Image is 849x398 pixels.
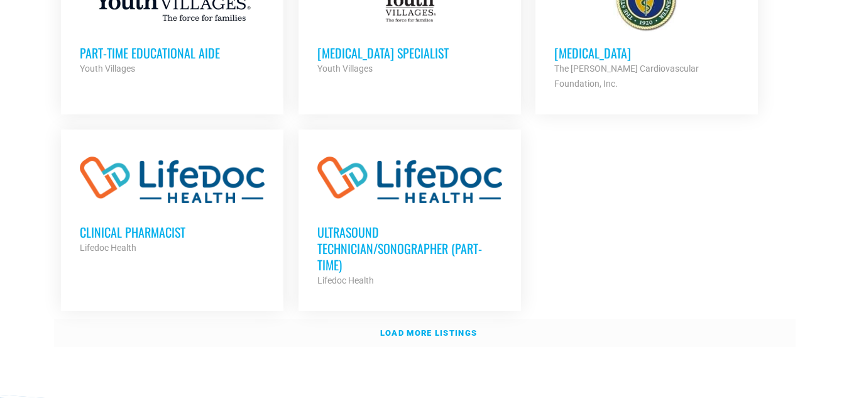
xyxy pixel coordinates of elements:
strong: Lifedoc Health [317,275,374,285]
strong: The [PERSON_NAME] Cardiovascular Foundation, Inc. [554,64,699,89]
a: Load more listings [54,319,796,348]
h3: [MEDICAL_DATA] Specialist [317,45,502,61]
strong: Load more listings [380,328,477,338]
strong: Lifedoc Health [80,243,136,253]
h3: Part-Time Educational Aide [80,45,265,61]
strong: Youth Villages [80,64,135,74]
a: Ultrasound Technician/Sonographer (Part-Time) Lifedoc Health [299,130,521,307]
h3: [MEDICAL_DATA] [554,45,739,61]
h3: Clinical Pharmacist [80,224,265,240]
strong: Youth Villages [317,64,373,74]
h3: Ultrasound Technician/Sonographer (Part-Time) [317,224,502,273]
a: Clinical Pharmacist Lifedoc Health [61,130,283,274]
